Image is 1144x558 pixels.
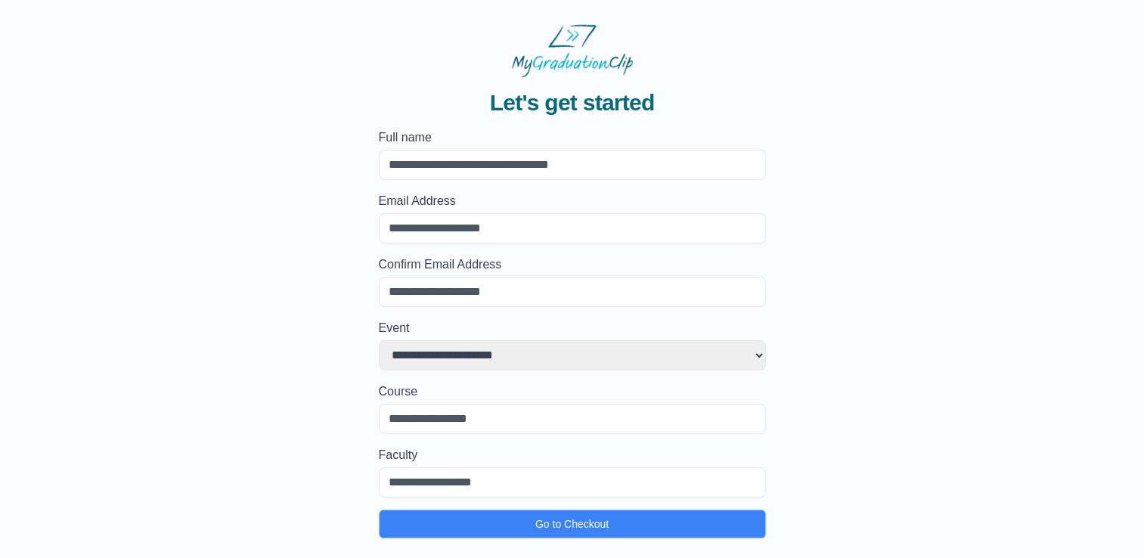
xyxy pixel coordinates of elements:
label: Event [379,319,766,337]
label: Confirm Email Address [379,256,766,274]
span: Let's get started [490,89,655,116]
label: Full name [379,129,766,147]
label: Course [379,383,766,401]
img: MyGraduationClip [512,24,633,77]
label: Email Address [379,192,766,210]
label: Faculty [379,446,766,464]
button: Go to Checkout [379,510,766,538]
